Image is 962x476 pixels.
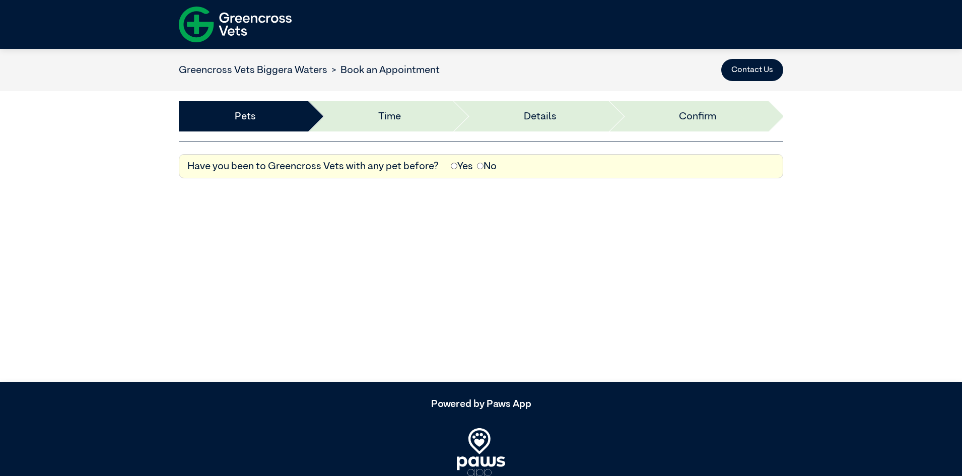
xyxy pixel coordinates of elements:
[327,62,440,78] li: Book an Appointment
[721,59,783,81] button: Contact Us
[179,65,327,75] a: Greencross Vets Biggera Waters
[235,109,256,124] a: Pets
[179,398,783,410] h5: Powered by Paws App
[451,163,457,169] input: Yes
[477,159,497,174] label: No
[451,159,473,174] label: Yes
[179,3,292,46] img: f-logo
[187,159,439,174] label: Have you been to Greencross Vets with any pet before?
[179,62,440,78] nav: breadcrumb
[477,163,484,169] input: No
